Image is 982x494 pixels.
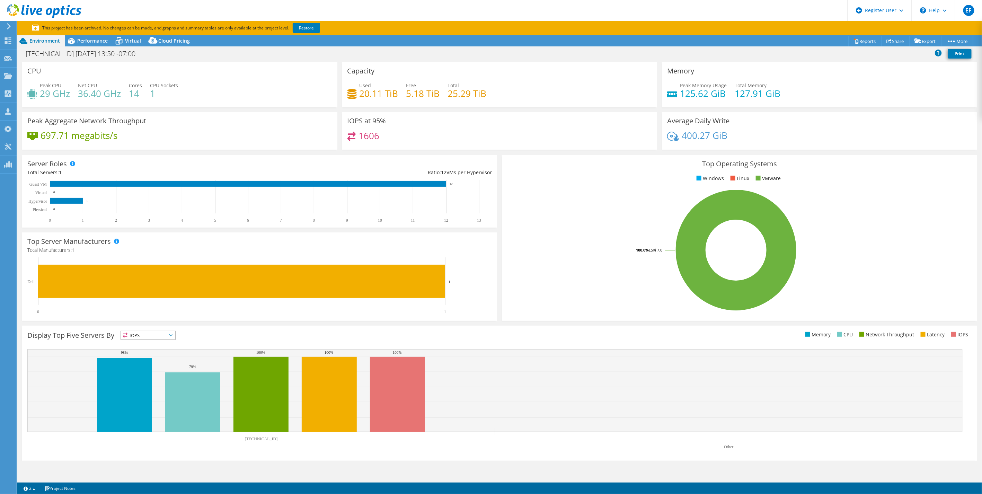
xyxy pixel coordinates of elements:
[27,67,41,75] h3: CPU
[450,182,453,186] text: 12
[406,82,416,89] span: Free
[27,279,35,284] text: Dell
[444,218,448,223] text: 12
[129,82,142,89] span: Cores
[27,117,146,125] h3: Peak Aggregate Network Throughput
[260,169,492,176] div: Ratio: VMs per Hypervisor
[53,191,55,194] text: 0
[360,90,398,97] h4: 20.11 TiB
[129,90,142,97] h4: 14
[293,23,320,33] a: Restore
[29,37,60,44] span: Environment
[411,218,415,223] text: 11
[347,117,386,125] h3: IOPS at 95%
[189,364,196,369] text: 79%
[477,218,481,223] text: 13
[256,350,265,354] text: 100%
[667,117,729,125] h3: Average Daily Write
[636,247,649,253] tspan: 100.0%
[280,218,282,223] text: 7
[507,160,972,168] h3: Top Operating Systems
[82,218,84,223] text: 1
[40,82,61,89] span: Peak CPU
[804,331,831,338] li: Memory
[53,208,55,211] text: 0
[59,169,62,176] span: 1
[448,82,459,89] span: Total
[35,190,47,195] text: Virtual
[347,67,375,75] h3: Capacity
[27,169,260,176] div: Total Servers:
[28,199,47,204] text: Hypervisor
[23,50,146,58] h1: [TECHNICAL_ID] [DATE] 13:50 -07:00
[920,7,926,14] svg: \n
[37,309,39,314] text: 0
[77,37,108,44] span: Performance
[735,90,780,97] h4: 127.91 GiB
[754,175,781,182] li: VMware
[150,82,178,89] span: CPU Sockets
[682,132,727,139] h4: 400.27 GiB
[948,49,972,59] a: Print
[19,484,40,493] a: 2
[449,280,451,284] text: 1
[29,182,47,187] text: Guest VM
[735,82,767,89] span: Total Memory
[667,67,694,75] h3: Memory
[41,132,117,139] h4: 697.71 megabits/s
[360,82,371,89] span: Used
[848,36,882,46] a: Reports
[27,246,492,254] h4: Total Manufacturers:
[115,218,117,223] text: 2
[148,218,150,223] text: 3
[125,37,141,44] span: Virtual
[729,175,750,182] li: Linux
[32,24,371,32] p: This project has been archived. No changes can be made, and graphs and summary tables are only av...
[444,309,446,314] text: 1
[150,90,178,97] h4: 1
[27,238,111,245] h3: Top Server Manufacturers
[121,331,175,339] span: IOPS
[313,218,315,223] text: 8
[680,82,727,89] span: Peak Memory Usage
[40,484,80,493] a: Project Notes
[695,175,724,182] li: Windows
[441,169,446,176] span: 12
[78,90,121,97] h4: 36.40 GHz
[909,36,941,46] a: Export
[393,350,402,354] text: 100%
[359,132,379,140] h4: 1606
[247,218,249,223] text: 6
[649,247,662,253] tspan: ESXi 7.0
[949,331,968,338] li: IOPS
[406,90,440,97] h4: 5.18 TiB
[325,350,334,354] text: 100%
[448,90,487,97] h4: 25.29 TiB
[214,218,216,223] text: 5
[181,218,183,223] text: 4
[724,444,733,449] text: Other
[40,90,70,97] h4: 29 GHz
[858,331,914,338] li: Network Throughput
[86,199,88,203] text: 1
[78,82,97,89] span: Net CPU
[835,331,853,338] li: CPU
[963,5,974,16] span: EF
[881,36,910,46] a: Share
[49,218,51,223] text: 0
[158,37,190,44] span: Cloud Pricing
[245,436,278,441] text: [TECHNICAL_ID]
[919,331,945,338] li: Latency
[72,247,74,253] span: 1
[680,90,727,97] h4: 125.62 GiB
[27,160,67,168] h3: Server Roles
[378,218,382,223] text: 10
[33,207,47,212] text: Physical
[346,218,348,223] text: 9
[941,36,973,46] a: More
[121,350,128,354] text: 98%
